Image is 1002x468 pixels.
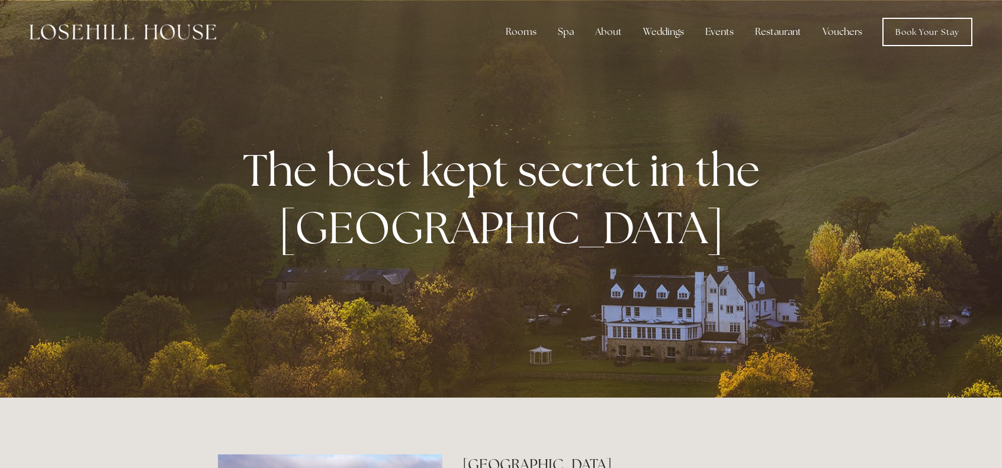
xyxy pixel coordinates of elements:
a: Book Your Stay [882,18,972,46]
img: Losehill House [30,24,216,40]
strong: The best kept secret in the [GEOGRAPHIC_DATA] [243,141,769,257]
div: Weddings [634,20,693,44]
a: Vouchers [813,20,872,44]
div: Restaurant [746,20,811,44]
div: Events [696,20,743,44]
div: About [586,20,631,44]
div: Rooms [496,20,546,44]
div: Spa [548,20,583,44]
